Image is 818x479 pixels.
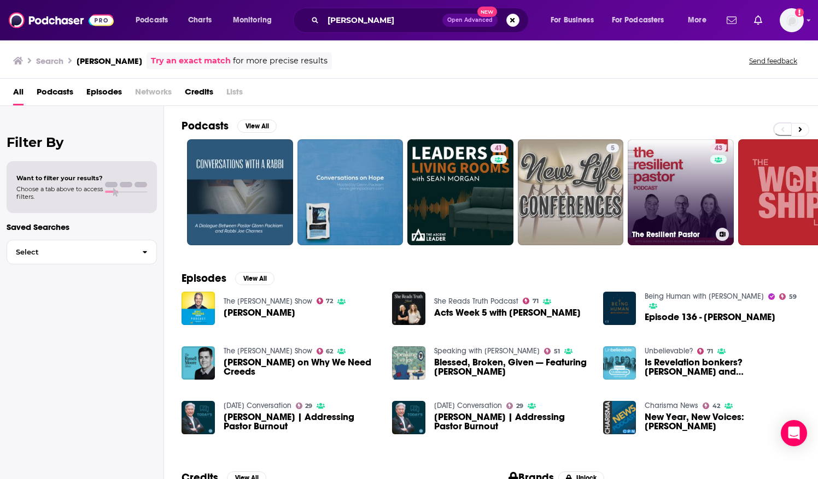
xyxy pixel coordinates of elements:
[603,401,636,434] img: New Year, New Voices: Glenn Packiam
[434,412,590,431] a: Glenn Packiam | Addressing Pastor Burnout
[707,349,713,354] span: 71
[606,144,619,152] a: 5
[551,13,594,28] span: For Business
[603,346,636,380] img: Is Revelation bonkers? Brett Davis and Glenn Packiam
[645,292,764,301] a: Being Human with Steve Cuss
[182,292,215,325] img: Glenn Packiam
[7,249,133,256] span: Select
[750,11,767,29] a: Show notifications dropdown
[603,292,636,325] img: Episode 136 - Glenn Packiam
[780,8,804,32] span: Logged in as ShellB
[533,299,539,304] span: 71
[185,83,213,105] a: Credits
[303,8,539,33] div: Search podcasts, credits, & more...
[703,403,720,409] a: 42
[135,83,172,105] span: Networks
[86,83,122,105] a: Episodes
[722,11,741,29] a: Show notifications dropdown
[645,346,693,356] a: Unbelievable?
[688,13,706,28] span: More
[235,272,274,285] button: View All
[628,139,734,245] a: 43The Resilient Pastor
[128,11,182,29] button: open menu
[442,14,498,27] button: Open AdvancedNew
[434,308,581,317] span: Acts Week 5 with [PERSON_NAME]
[447,17,493,23] span: Open Advanced
[224,358,379,376] a: Glenn Packiam on Why We Need Creeds
[16,174,103,182] span: Want to filter your results?
[434,297,518,306] a: She Reads Truth Podcast
[317,348,334,354] a: 62
[645,401,698,410] a: Charisma News
[516,404,523,409] span: 29
[224,297,312,306] a: The Eric Metaxas Show
[645,412,801,431] span: New Year, New Voices: [PERSON_NAME]
[224,412,379,431] span: [PERSON_NAME] | Addressing Pastor Burnout
[326,349,333,354] span: 62
[182,401,215,434] img: Glenn Packiam | Addressing Pastor Burnout
[37,83,73,105] a: Podcasts
[233,13,272,28] span: Monitoring
[645,312,775,322] span: Episode 136 - [PERSON_NAME]
[712,404,720,409] span: 42
[645,412,801,431] a: New Year, New Voices: Glenn Packiam
[323,11,442,29] input: Search podcasts, credits, & more...
[226,83,243,105] span: Lists
[746,56,801,66] button: Send feedback
[645,312,775,322] a: Episode 136 - Glenn Packiam
[543,11,607,29] button: open menu
[9,10,114,31] img: Podchaser - Follow, Share and Rate Podcasts
[697,348,713,354] a: 71
[523,298,539,304] a: 71
[224,412,379,431] a: Glenn Packiam | Addressing Pastor Burnout
[224,308,295,317] span: [PERSON_NAME]
[225,11,286,29] button: open menu
[136,13,168,28] span: Podcasts
[645,358,801,376] span: Is Revelation bonkers? [PERSON_NAME] and [PERSON_NAME]
[16,185,103,200] span: Choose a tab above to access filters.
[7,240,157,264] button: Select
[13,83,24,105] a: All
[632,230,711,239] h3: The Resilient Pastor
[680,11,720,29] button: open menu
[182,119,229,133] h2: Podcasts
[645,358,801,376] a: Is Revelation bonkers? Brett Davis and Glenn Packiam
[544,348,560,354] a: 51
[506,403,523,409] a: 29
[392,292,425,325] a: Acts Week 5 with Glenn Packiam
[554,349,560,354] span: 51
[434,346,540,356] a: Speaking with Joy
[789,294,797,299] span: 59
[305,404,312,409] span: 29
[477,7,497,17] span: New
[611,143,615,154] span: 5
[326,299,333,304] span: 72
[224,346,312,356] a: The Russell Moore Show
[392,346,425,380] a: Blessed, Broken, Given — Featuring Glenn Packiam
[710,144,727,152] a: 43
[224,401,291,410] a: Today's Conversation
[182,119,277,133] a: PodcastsView All
[151,55,231,67] a: Try an exact match
[7,134,157,150] h2: Filter By
[518,139,624,245] a: 5
[612,13,664,28] span: For Podcasters
[605,11,680,29] button: open menu
[392,401,425,434] img: Glenn Packiam | Addressing Pastor Burnout
[36,56,63,66] h3: Search
[434,401,502,410] a: Today's Conversation
[795,8,804,17] svg: Add a profile image
[780,8,804,32] img: User Profile
[224,308,295,317] a: Glenn Packiam
[434,358,590,376] span: Blessed, Broken, Given — Featuring [PERSON_NAME]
